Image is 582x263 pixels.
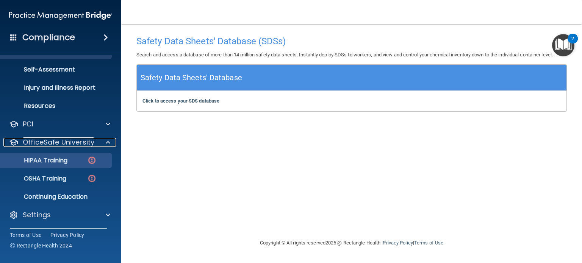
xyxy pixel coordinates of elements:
p: HIPAA Training [5,157,67,164]
p: Resources [5,102,108,110]
div: 2 [571,39,574,48]
img: danger-circle.6113f641.png [87,174,97,183]
p: Self-Assessment [5,66,108,73]
img: danger-circle.6113f641.png [87,156,97,165]
p: Continuing Education [5,193,108,201]
a: Terms of Use [414,240,443,246]
a: Click to access your SDS database [142,98,219,104]
button: Open Resource Center, 2 new notifications [552,34,574,56]
a: OfficeSafe University [9,138,110,147]
img: PMB logo [9,8,112,23]
a: Settings [9,210,110,219]
p: Injury and Illness Report [5,84,108,92]
p: Search and access a database of more than 14 million safety data sheets. Instantly deploy SDSs to... [136,50,567,59]
span: Ⓒ Rectangle Health 2024 [10,242,72,249]
h4: Safety Data Sheets' Database (SDSs) [136,36,567,46]
a: Terms of Use [10,231,41,239]
h4: Compliance [22,32,75,43]
h5: Safety Data Sheets' Database [141,71,242,84]
a: PCI [9,120,110,129]
p: OfficeSafe University [23,138,94,147]
div: Copyright © All rights reserved 2025 @ Rectangle Health | | [213,231,490,255]
p: OSHA Training [5,175,66,182]
a: Privacy Policy [383,240,413,246]
a: Privacy Policy [50,231,84,239]
p: PCI [23,120,33,129]
p: Settings [23,210,51,219]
